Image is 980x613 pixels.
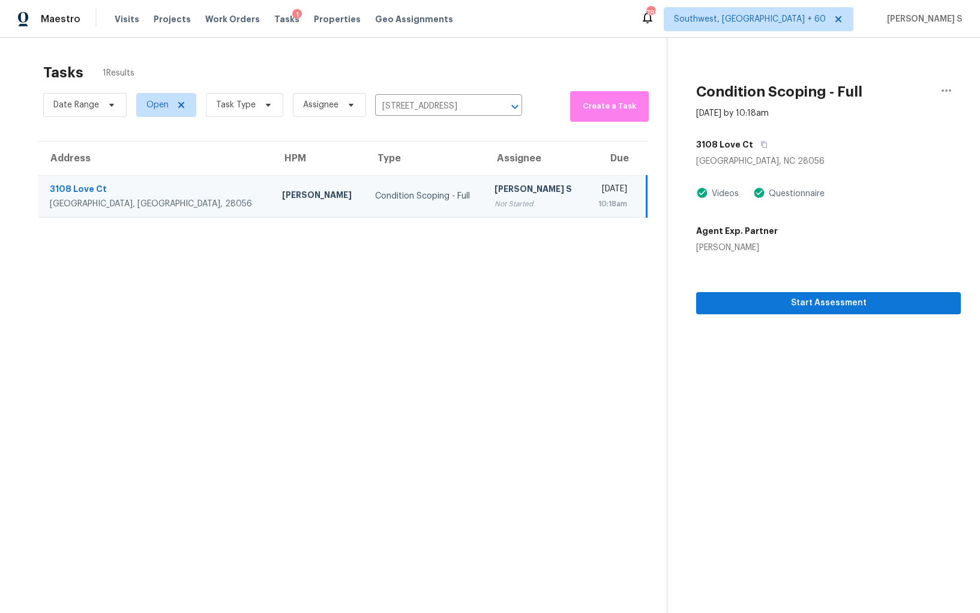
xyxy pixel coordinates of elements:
[696,139,753,151] h5: 3108 Love Ct
[586,142,646,175] th: Due
[507,98,523,115] button: Open
[53,99,99,111] span: Date Range
[576,100,643,113] span: Create a Task
[495,183,577,198] div: [PERSON_NAME] S
[41,13,80,25] span: Maestro
[43,67,83,79] h2: Tasks
[375,97,488,116] input: Search by address
[274,15,299,23] span: Tasks
[103,67,134,79] span: 1 Results
[696,292,961,314] button: Start Assessment
[272,142,365,175] th: HPM
[696,187,708,199] img: Artifact Present Icon
[146,99,169,111] span: Open
[646,7,655,19] div: 782
[696,242,778,254] div: [PERSON_NAME]
[495,198,577,210] div: Not Started
[205,13,260,25] span: Work Orders
[753,187,765,199] img: Artifact Present Icon
[50,198,263,210] div: [GEOGRAPHIC_DATA], [GEOGRAPHIC_DATA], 28056
[38,142,272,175] th: Address
[375,13,453,25] span: Geo Assignments
[314,13,361,25] span: Properties
[365,142,485,175] th: Type
[292,9,302,21] div: 1
[765,188,825,200] div: Questionnaire
[706,296,951,311] span: Start Assessment
[882,13,962,25] span: [PERSON_NAME] S
[696,225,778,237] h5: Agent Exp. Partner
[570,91,649,122] button: Create a Task
[595,183,627,198] div: [DATE]
[674,13,826,25] span: Southwest, [GEOGRAPHIC_DATA] + 60
[753,134,769,155] button: Copy Address
[282,189,356,204] div: [PERSON_NAME]
[708,188,739,200] div: Videos
[115,13,139,25] span: Visits
[696,155,961,167] div: [GEOGRAPHIC_DATA], NC 28056
[696,86,862,98] h2: Condition Scoping - Full
[696,107,769,119] div: [DATE] by 10:18am
[595,198,627,210] div: 10:18am
[50,183,263,198] div: 3108 Love Ct
[485,142,586,175] th: Assignee
[216,99,256,111] span: Task Type
[375,190,475,202] div: Condition Scoping - Full
[303,99,338,111] span: Assignee
[154,13,191,25] span: Projects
